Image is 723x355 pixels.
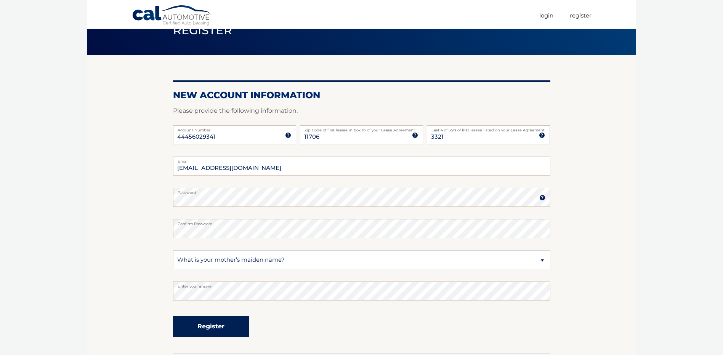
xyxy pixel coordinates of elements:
[570,9,592,22] a: Register
[412,132,418,138] img: tooltip.svg
[173,219,550,225] label: Confirm Password
[173,188,550,194] label: Password
[427,125,550,131] label: Last 4 of SSN of first lessee listed on your Lease Agreement
[173,125,296,131] label: Account Number
[539,195,545,201] img: tooltip.svg
[285,132,291,138] img: tooltip.svg
[173,281,550,288] label: Enter your answer
[173,23,232,37] span: Register
[539,9,553,22] a: Login
[300,125,423,131] label: Zip Code of first lessee in box 1b of your Lease Agreement
[173,157,550,176] input: Email
[173,316,249,337] button: Register
[173,106,550,116] p: Please provide the following information.
[173,90,550,101] h2: New Account Information
[173,157,550,163] label: Email
[132,5,212,27] a: Cal Automotive
[539,132,545,138] img: tooltip.svg
[173,125,296,144] input: Account Number
[300,125,423,144] input: Zip Code
[427,125,550,144] input: SSN or EIN (last 4 digits only)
